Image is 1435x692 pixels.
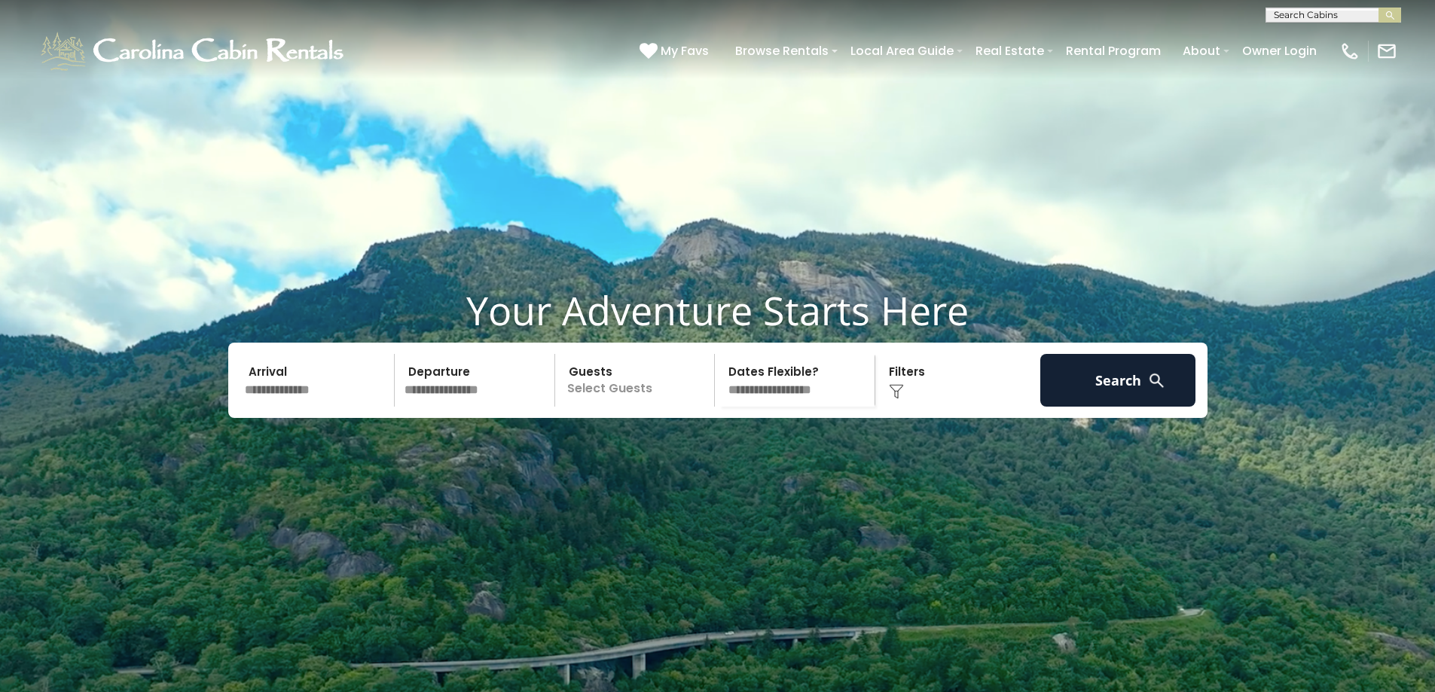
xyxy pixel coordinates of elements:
img: search-regular-white.png [1147,371,1166,390]
a: Owner Login [1235,38,1324,64]
img: phone-regular-white.png [1339,41,1360,62]
a: About [1175,38,1228,64]
a: Real Estate [968,38,1052,64]
a: Rental Program [1058,38,1168,64]
span: My Favs [661,41,709,60]
a: My Favs [640,41,713,61]
h1: Your Adventure Starts Here [11,287,1424,334]
img: mail-regular-white.png [1376,41,1397,62]
p: Select Guests [560,354,715,407]
img: White-1-1-2.png [38,29,350,74]
button: Search [1040,354,1196,407]
img: filter--v1.png [889,384,904,399]
a: Local Area Guide [843,38,961,64]
a: Browse Rentals [728,38,836,64]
